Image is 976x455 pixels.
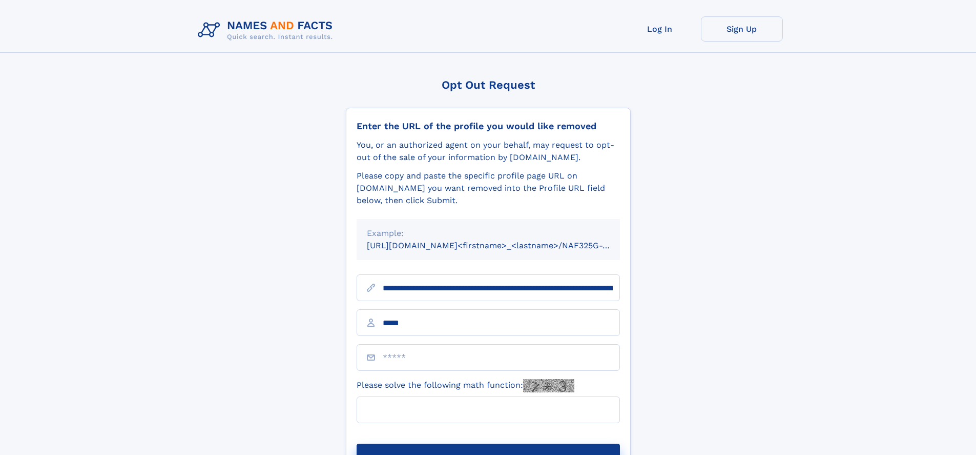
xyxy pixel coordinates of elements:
div: Enter the URL of the profile you would like removed [357,121,620,132]
div: Please copy and paste the specific profile page URL on [DOMAIN_NAME] you want removed into the Pr... [357,170,620,207]
div: Opt Out Request [346,78,631,91]
a: Log In [619,16,701,42]
small: [URL][DOMAIN_NAME]<firstname>_<lastname>/NAF325G-xxxxxxxx [367,241,639,250]
a: Sign Up [701,16,783,42]
img: Logo Names and Facts [194,16,341,44]
div: Example: [367,227,610,240]
label: Please solve the following math function: [357,379,574,392]
div: You, or an authorized agent on your behalf, may request to opt-out of the sale of your informatio... [357,139,620,164]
